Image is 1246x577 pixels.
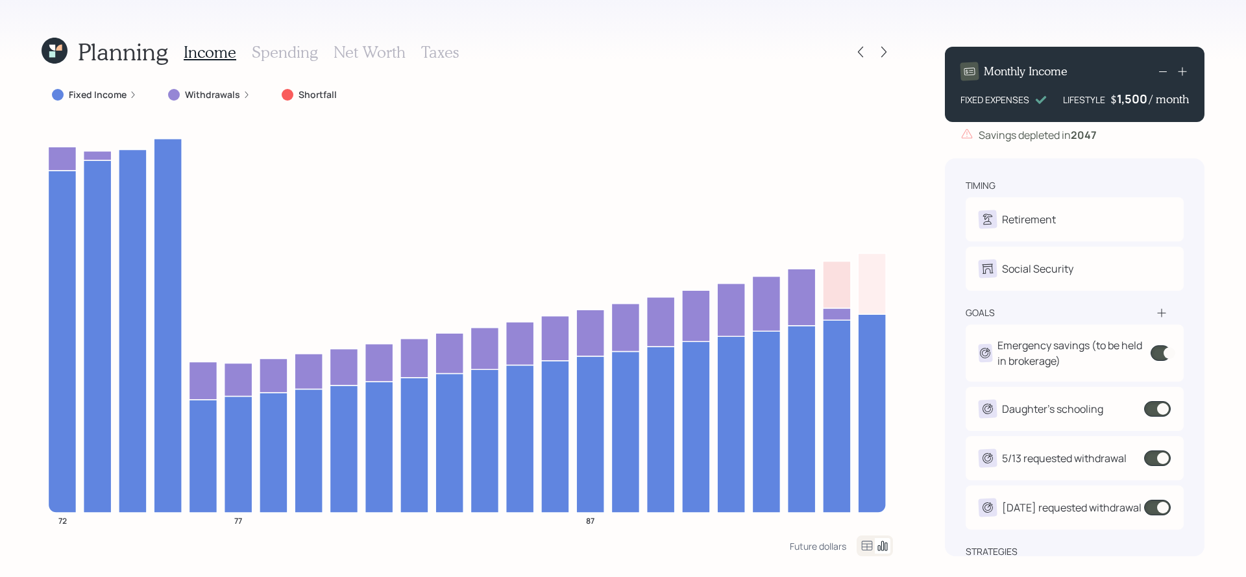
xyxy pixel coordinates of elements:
[184,43,236,62] h3: Income
[78,38,168,66] h1: Planning
[252,43,318,62] h3: Spending
[979,127,1097,143] div: Savings depleted in
[234,515,242,526] tspan: 77
[421,43,459,62] h3: Taxes
[1110,92,1117,106] h4: $
[69,88,127,101] label: Fixed Income
[58,515,67,526] tspan: 72
[984,64,1068,79] h4: Monthly Income
[1063,93,1105,106] div: LIFESTYLE
[185,88,240,101] label: Withdrawals
[966,545,1018,558] div: strategies
[1117,91,1149,106] div: 1,500
[1002,401,1103,417] div: Daughter's schooling
[334,43,406,62] h3: Net Worth
[966,179,996,192] div: timing
[966,306,995,319] div: goals
[960,93,1029,106] div: FIXED EXPENSES
[1071,128,1097,142] b: 2047
[1002,500,1142,515] div: [DATE] requested withdrawal
[1002,212,1056,227] div: Retirement
[299,88,337,101] label: Shortfall
[586,515,594,526] tspan: 87
[1002,450,1127,466] div: 5/13 requested withdrawal
[790,540,846,552] div: Future dollars
[997,338,1152,369] div: Emergency savings (to be held in brokerage)
[1149,92,1189,106] h4: / month
[1002,261,1073,276] div: Social Security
